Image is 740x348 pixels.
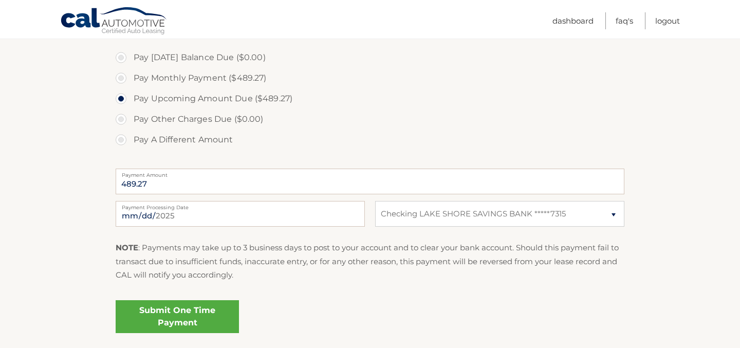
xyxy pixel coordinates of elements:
strong: NOTE [116,243,138,252]
label: Payment Amount [116,169,624,177]
input: Payment Amount [116,169,624,194]
a: Dashboard [552,12,594,29]
label: Payment Processing Date [116,201,365,209]
input: Payment Date [116,201,365,227]
label: Pay Upcoming Amount Due ($489.27) [116,88,624,109]
label: Pay [DATE] Balance Due ($0.00) [116,47,624,68]
a: Logout [655,12,680,29]
p: : Payments may take up to 3 business days to post to your account and to clear your bank account.... [116,241,624,282]
a: Cal Automotive [60,7,168,36]
label: Pay Monthly Payment ($489.27) [116,68,624,88]
a: Submit One Time Payment [116,300,239,333]
label: Pay A Different Amount [116,130,624,150]
a: FAQ's [616,12,633,29]
label: Pay Other Charges Due ($0.00) [116,109,624,130]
